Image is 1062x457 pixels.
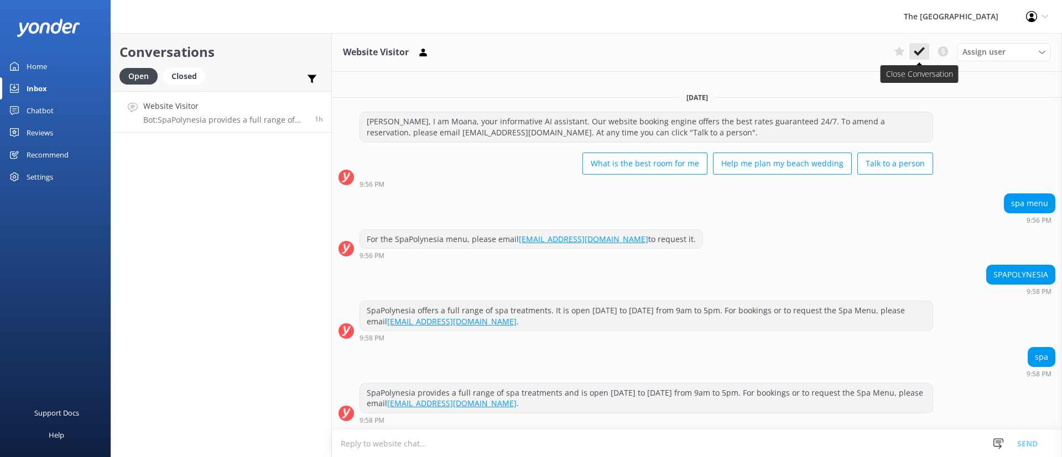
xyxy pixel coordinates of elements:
[17,19,80,37] img: yonder-white-logo.png
[360,301,933,330] div: SpaPolynesia offers a full range of spa treatments. It is open [DATE] to [DATE] from 9am to 5pm. ...
[387,398,517,408] a: [EMAIL_ADDRESS][DOMAIN_NAME]
[986,287,1055,295] div: Sep 27 2025 09:58pm (UTC -10:00) Pacific/Honolulu
[713,153,852,175] button: Help me plan my beach wedding
[360,384,933,413] div: SpaPolynesia provides a full range of spa treatments and is open [DATE] to [DATE] from 9am to 5pm...
[1027,217,1051,224] strong: 9:56 PM
[680,93,715,102] span: [DATE]
[1028,348,1055,366] div: spa
[1027,288,1051,295] strong: 9:58 PM
[957,43,1051,61] div: Assign User
[962,46,1006,58] span: Assign user
[360,417,384,424] strong: 9:58 PM
[360,230,702,249] div: For the SpaPolynesia menu, please email to request it.
[143,100,306,112] h4: Website Visitor
[315,114,323,124] span: Sep 27 2025 09:58pm (UTC -10:00) Pacific/Honolulu
[582,153,707,175] button: What is the best room for me
[360,251,703,259] div: Sep 27 2025 09:56pm (UTC -10:00) Pacific/Honolulu
[111,91,331,133] a: Website VisitorBot:SpaPolynesia provides a full range of spa treatments and is open [DATE] to [DA...
[360,253,384,259] strong: 9:56 PM
[987,265,1055,284] div: SPAPOLYNESIA
[163,70,211,82] a: Closed
[27,122,53,144] div: Reviews
[360,181,384,188] strong: 9:56 PM
[519,234,648,244] a: [EMAIL_ADDRESS][DOMAIN_NAME]
[857,153,933,175] button: Talk to a person
[27,99,54,122] div: Chatbot
[1027,370,1055,377] div: Sep 27 2025 09:58pm (UTC -10:00) Pacific/Honolulu
[27,166,53,188] div: Settings
[360,416,933,424] div: Sep 27 2025 09:58pm (UTC -10:00) Pacific/Honolulu
[1004,194,1055,213] div: spa menu
[143,115,306,125] p: Bot: SpaPolynesia provides a full range of spa treatments and is open [DATE] to [DATE] from 9am t...
[360,334,933,342] div: Sep 27 2025 09:58pm (UTC -10:00) Pacific/Honolulu
[27,144,69,166] div: Recommend
[360,112,933,141] div: [PERSON_NAME], I am Moana, your informative AI assistant. Our website booking engine offers the b...
[119,41,323,62] h2: Conversations
[360,180,933,188] div: Sep 27 2025 09:56pm (UTC -10:00) Pacific/Honolulu
[163,68,205,85] div: Closed
[34,402,79,424] div: Support Docs
[1027,371,1051,377] strong: 9:58 PM
[119,68,158,85] div: Open
[360,335,384,342] strong: 9:58 PM
[119,70,163,82] a: Open
[387,316,517,327] a: [EMAIL_ADDRESS][DOMAIN_NAME]
[27,77,47,99] div: Inbox
[1004,216,1055,224] div: Sep 27 2025 09:56pm (UTC -10:00) Pacific/Honolulu
[49,424,64,446] div: Help
[27,55,47,77] div: Home
[343,45,409,60] h3: Website Visitor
